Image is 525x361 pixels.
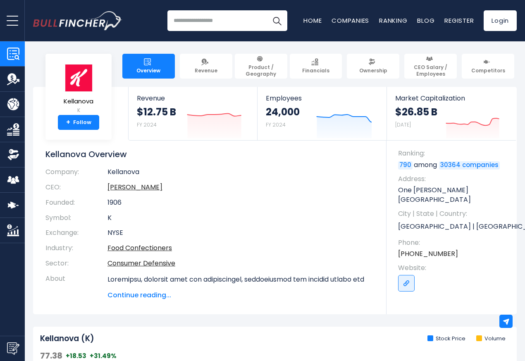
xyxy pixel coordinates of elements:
a: Ownership [347,54,399,79]
strong: $12.75 B [137,105,176,118]
a: [PHONE_NUMBER] [398,249,458,258]
h1: Kellanova Overview [45,149,374,160]
span: Continue reading... [107,290,374,300]
a: Home [303,16,322,25]
span: City | State | Country: [398,209,508,218]
th: Symbol: [45,210,107,226]
strong: 24,000 [266,105,300,118]
span: Product / Geography [239,64,284,77]
button: Search [267,10,287,31]
th: CEO: [45,180,107,195]
li: Volume [476,335,506,342]
p: One [PERSON_NAME][GEOGRAPHIC_DATA] [398,186,508,204]
span: Financials [302,67,329,74]
a: Blog [417,16,434,25]
th: About [45,271,107,300]
a: Revenue [180,54,232,79]
strong: $26.85 B [395,105,437,118]
span: Phone: [398,238,508,247]
span: Website: [398,263,508,273]
td: Kellanova [107,168,374,180]
a: Register [444,16,474,25]
a: 30364 companies [439,161,500,170]
a: Overview [122,54,175,79]
a: 790 [398,161,413,170]
li: Stock Price [427,335,465,342]
img: Ownership [7,148,19,161]
small: FY 2024 [266,121,286,128]
a: Go to link [398,275,415,292]
th: Founded: [45,195,107,210]
td: 1906 [107,195,374,210]
a: Food Confectioners [107,243,172,253]
span: Revenue [137,94,249,102]
a: Kellanova K [63,64,94,115]
a: Revenue $12.75 B FY 2024 [129,87,257,140]
th: Company: [45,168,107,180]
small: [DATE] [395,121,411,128]
td: NYSE [107,225,374,241]
a: Consumer Defensive [107,258,175,268]
a: Login [484,10,517,31]
a: Market Capitalization $26.85 B [DATE] [387,87,516,140]
a: CEO Salary / Employees [404,54,457,79]
span: Address: [398,175,508,184]
a: ceo [107,182,162,192]
span: Ownership [359,67,387,74]
td: K [107,210,374,226]
a: Product / Geography [235,54,287,79]
a: +Follow [58,115,99,130]
span: Ranking: [398,149,508,158]
span: CEO Salary / Employees [408,64,453,77]
span: Overview [136,67,160,74]
span: 77.38 [40,350,62,361]
span: Revenue [195,67,217,74]
a: Ranking [379,16,407,25]
small: K [64,107,93,114]
th: Industry: [45,241,107,256]
span: Market Capitalization [395,94,508,102]
img: Bullfincher logo [33,11,122,30]
span: Competitors [471,67,505,74]
a: Employees 24,000 FY 2024 [258,87,386,140]
span: Kellanova [64,98,93,105]
span: Employees [266,94,378,102]
h2: Kellanova (K) [40,334,94,344]
p: among [398,160,508,170]
p: [GEOGRAPHIC_DATA] | [GEOGRAPHIC_DATA] | US [398,221,508,233]
a: Go to homepage [33,11,122,30]
span: +18.53 [66,352,86,360]
a: Financials [290,54,342,79]
th: Sector: [45,256,107,271]
strong: + [66,119,70,126]
a: Companies [332,16,369,25]
small: FY 2024 [137,121,157,128]
span: +31.49% [90,352,117,360]
th: Exchange: [45,225,107,241]
a: Competitors [462,54,514,79]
